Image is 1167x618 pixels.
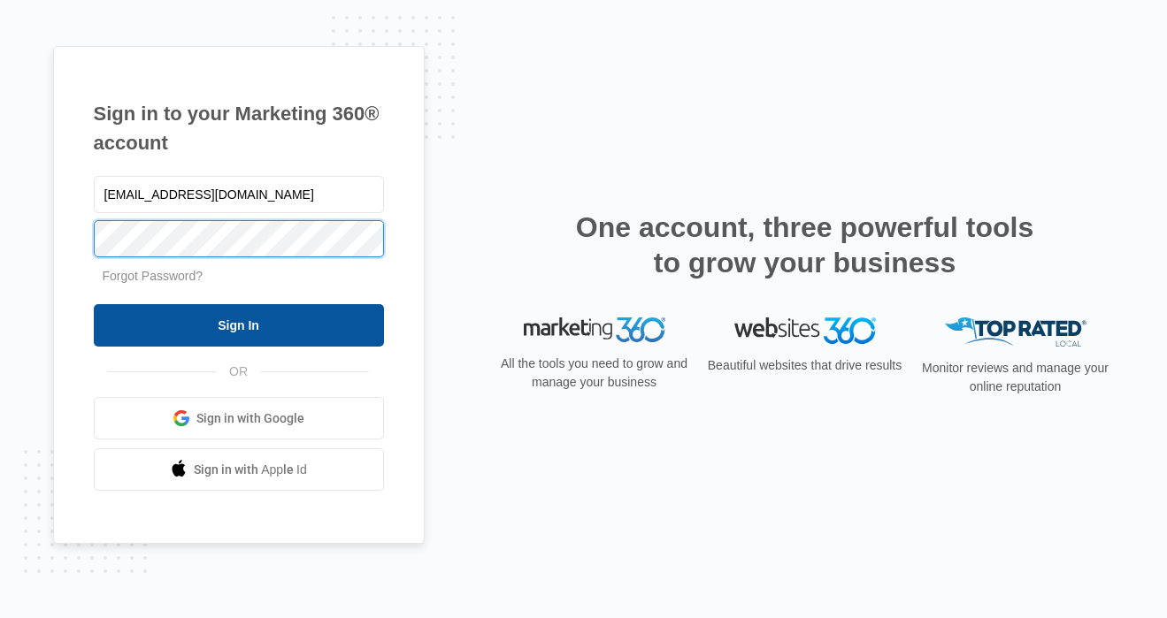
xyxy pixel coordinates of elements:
img: Marketing 360 [524,317,665,342]
h2: One account, three powerful tools to grow your business [571,210,1040,280]
span: OR [217,362,260,381]
input: Sign In [94,304,384,347]
h1: Sign in to your Marketing 360® account [94,99,384,157]
p: All the tools you need to grow and manage your business [495,355,694,392]
span: Sign in with Apple Id [194,461,307,479]
p: Monitor reviews and manage your online reputation [917,359,1115,396]
img: Top Rated Local [945,317,1086,347]
img: Websites 360 [734,317,876,343]
a: Forgot Password? [103,269,203,283]
a: Sign in with Apple Id [94,448,384,491]
input: Email [94,176,384,213]
a: Sign in with Google [94,397,384,439]
p: Beautiful websites that drive results [706,356,904,375]
span: Sign in with Google [196,409,304,428]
